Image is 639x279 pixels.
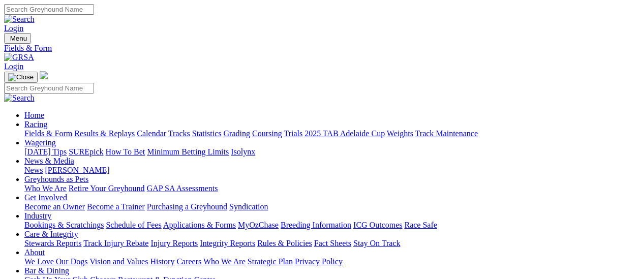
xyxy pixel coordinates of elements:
[231,147,255,156] a: Isolynx
[150,257,174,266] a: History
[4,83,94,94] input: Search
[24,147,635,157] div: Wagering
[24,129,635,138] div: Racing
[284,129,302,138] a: Trials
[45,166,109,174] a: [PERSON_NAME]
[24,221,104,229] a: Bookings & Scratchings
[83,239,148,247] a: Track Injury Rebate
[106,221,161,229] a: Schedule of Fees
[24,166,43,174] a: News
[163,221,236,229] a: Applications & Forms
[168,129,190,138] a: Tracks
[238,221,279,229] a: MyOzChase
[252,129,282,138] a: Coursing
[24,184,67,193] a: Who We Are
[150,239,198,247] a: Injury Reports
[248,257,293,266] a: Strategic Plan
[24,184,635,193] div: Greyhounds as Pets
[200,239,255,247] a: Integrity Reports
[4,44,635,53] a: Fields & Form
[24,111,44,119] a: Home
[353,221,402,229] a: ICG Outcomes
[24,257,635,266] div: About
[24,239,635,248] div: Care & Integrity
[4,4,94,15] input: Search
[176,257,201,266] a: Careers
[224,129,250,138] a: Grading
[24,175,88,183] a: Greyhounds as Pets
[4,53,34,62] img: GRSA
[8,73,34,81] img: Close
[24,120,47,129] a: Racing
[24,193,67,202] a: Get Involved
[10,35,27,42] span: Menu
[24,239,81,247] a: Stewards Reports
[87,202,145,211] a: Become a Trainer
[89,257,148,266] a: Vision and Values
[203,257,246,266] a: Who We Are
[24,202,85,211] a: Become an Owner
[314,239,351,247] a: Fact Sheets
[24,138,56,147] a: Wagering
[192,129,222,138] a: Statistics
[137,129,166,138] a: Calendar
[24,202,635,211] div: Get Involved
[147,202,227,211] a: Purchasing a Greyhound
[24,129,72,138] a: Fields & Form
[295,257,343,266] a: Privacy Policy
[387,129,413,138] a: Weights
[24,211,51,220] a: Industry
[404,221,437,229] a: Race Safe
[69,184,145,193] a: Retire Your Greyhound
[415,129,478,138] a: Track Maintenance
[4,33,31,44] button: Toggle navigation
[40,71,48,79] img: logo-grsa-white.png
[4,72,38,83] button: Toggle navigation
[24,257,87,266] a: We Love Our Dogs
[147,184,218,193] a: GAP SA Assessments
[24,248,45,257] a: About
[24,147,67,156] a: [DATE] Tips
[106,147,145,156] a: How To Bet
[257,239,312,247] a: Rules & Policies
[229,202,268,211] a: Syndication
[24,166,635,175] div: News & Media
[4,62,23,71] a: Login
[4,24,23,33] a: Login
[74,129,135,138] a: Results & Replays
[281,221,351,229] a: Breeding Information
[24,266,69,275] a: Bar & Dining
[24,157,74,165] a: News & Media
[4,15,35,24] img: Search
[24,221,635,230] div: Industry
[69,147,103,156] a: SUREpick
[353,239,400,247] a: Stay On Track
[4,94,35,103] img: Search
[24,230,78,238] a: Care & Integrity
[305,129,385,138] a: 2025 TAB Adelaide Cup
[147,147,229,156] a: Minimum Betting Limits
